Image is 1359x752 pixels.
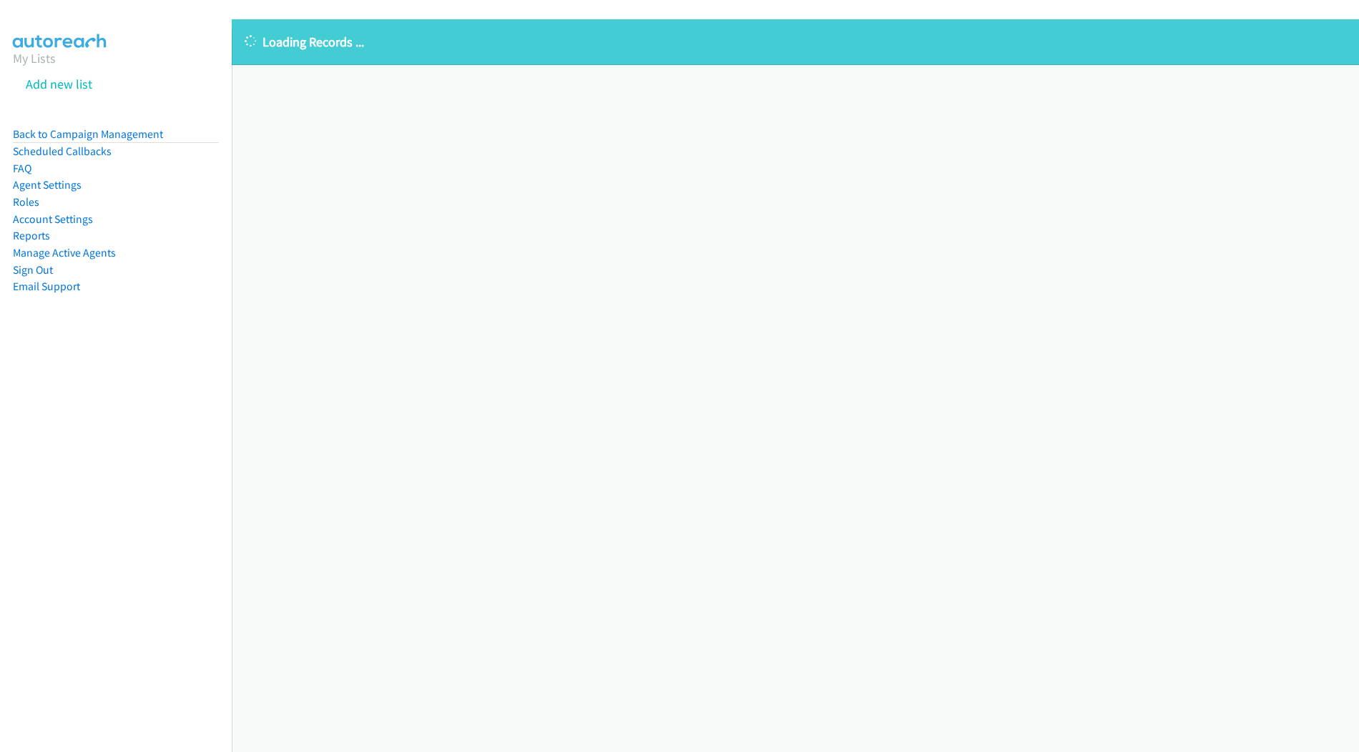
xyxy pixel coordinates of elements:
[13,144,112,158] a: Scheduled Callbacks
[26,76,92,92] a: Add new list
[13,263,53,277] a: Sign Out
[13,229,50,242] a: Reports
[13,178,82,192] a: Agent Settings
[13,195,39,209] a: Roles
[13,212,93,226] a: Account Settings
[13,246,116,259] a: Manage Active Agents
[13,50,56,66] a: My Lists
[13,127,163,141] a: Back to Campaign Management
[245,32,1346,51] p: Loading Records ...
[13,162,31,175] a: FAQ
[13,279,80,293] a: Email Support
